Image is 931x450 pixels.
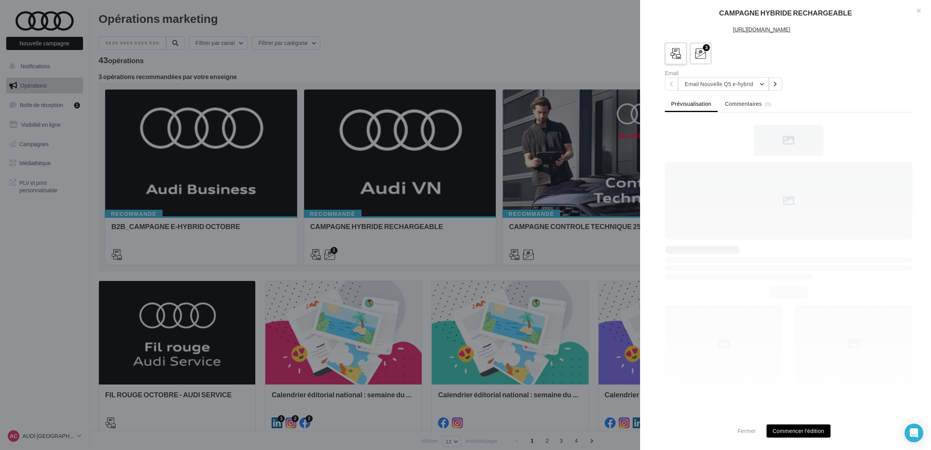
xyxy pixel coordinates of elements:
[765,101,771,107] span: (0)
[733,26,791,33] a: [URL][DOMAIN_NAME]
[734,426,759,436] button: Fermer
[665,71,786,76] div: Email
[652,9,919,16] div: CAMPAGNE HYBRIDE RECHARGEABLE
[678,78,769,91] button: Email Nouvelle Q5 e-hybrid
[725,100,762,108] span: Commentaires
[767,424,831,438] button: Commencer l'édition
[703,44,710,51] div: 3
[905,424,923,442] div: Open Intercom Messenger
